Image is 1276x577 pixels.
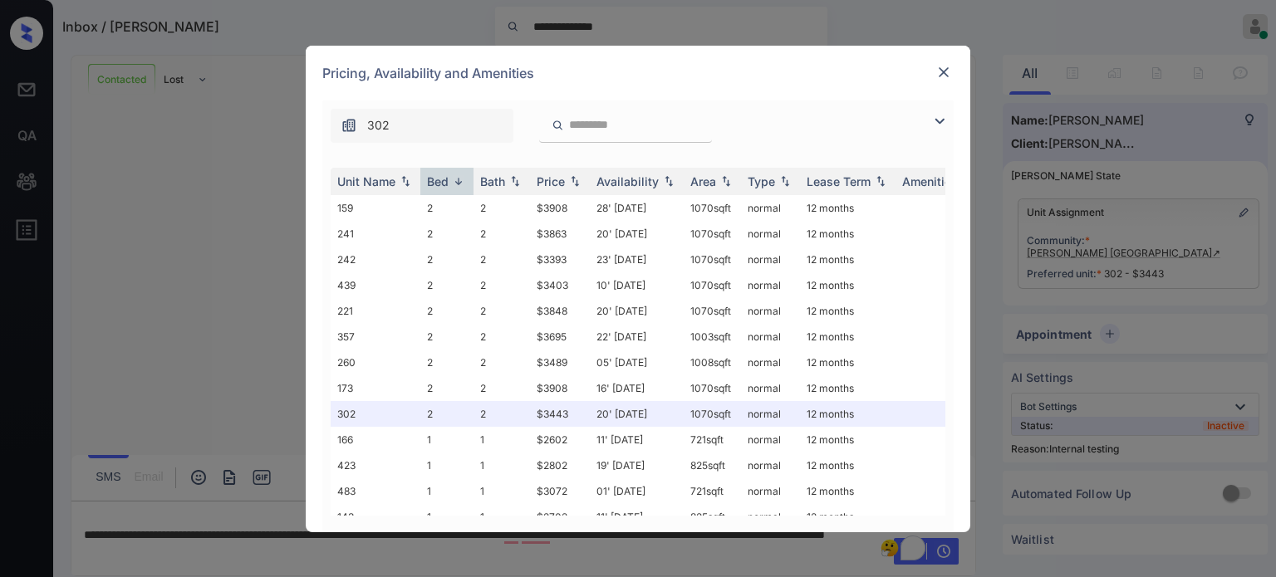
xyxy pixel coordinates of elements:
[590,195,684,221] td: 28' [DATE]
[331,375,420,401] td: 173
[684,427,741,452] td: 721 sqft
[420,375,474,401] td: 2
[530,452,590,478] td: $2802
[331,350,420,375] td: 260
[474,221,530,247] td: 2
[684,350,741,375] td: 1008 sqft
[331,247,420,272] td: 242
[420,221,474,247] td: 2
[590,375,684,401] td: 16' [DATE]
[474,195,530,221] td: 2
[596,174,659,188] div: Availability
[427,174,449,188] div: Bed
[331,427,420,452] td: 166
[530,427,590,452] td: $2602
[590,298,684,324] td: 20' [DATE]
[800,298,896,324] td: 12 months
[367,116,390,134] span: 302
[507,175,523,187] img: sorting
[420,427,474,452] td: 1
[684,452,741,478] td: 825 sqft
[741,401,800,427] td: normal
[331,324,420,350] td: 357
[474,324,530,350] td: 2
[474,478,530,504] td: 1
[741,504,800,530] td: normal
[800,504,896,530] td: 12 months
[474,272,530,298] td: 2
[684,375,741,401] td: 1070 sqft
[590,452,684,478] td: 19' [DATE]
[420,504,474,530] td: 1
[331,221,420,247] td: 241
[741,350,800,375] td: normal
[741,298,800,324] td: normal
[684,298,741,324] td: 1070 sqft
[306,46,970,100] div: Pricing, Availability and Amenities
[530,504,590,530] td: $2702
[474,401,530,427] td: 2
[341,117,357,134] img: icon-zuma
[800,401,896,427] td: 12 months
[684,221,741,247] td: 1070 sqft
[684,272,741,298] td: 1070 sqft
[741,427,800,452] td: normal
[800,452,896,478] td: 12 months
[530,247,590,272] td: $3393
[872,175,889,187] img: sorting
[397,175,414,187] img: sorting
[690,174,716,188] div: Area
[530,272,590,298] td: $3403
[590,272,684,298] td: 10' [DATE]
[590,221,684,247] td: 20' [DATE]
[420,452,474,478] td: 1
[530,375,590,401] td: $3908
[741,247,800,272] td: normal
[590,504,684,530] td: 11' [DATE]
[530,401,590,427] td: $3443
[741,324,800,350] td: normal
[530,298,590,324] td: $3848
[741,375,800,401] td: normal
[800,478,896,504] td: 12 months
[741,272,800,298] td: normal
[741,195,800,221] td: normal
[590,247,684,272] td: 23' [DATE]
[474,247,530,272] td: 2
[331,478,420,504] td: 483
[474,452,530,478] td: 1
[800,221,896,247] td: 12 months
[567,175,583,187] img: sorting
[741,452,800,478] td: normal
[800,195,896,221] td: 12 months
[331,272,420,298] td: 439
[331,401,420,427] td: 302
[930,111,950,131] img: icon-zuma
[530,478,590,504] td: $3072
[474,350,530,375] td: 2
[331,298,420,324] td: 221
[935,64,952,81] img: close
[590,427,684,452] td: 11' [DATE]
[590,324,684,350] td: 22' [DATE]
[420,324,474,350] td: 2
[420,195,474,221] td: 2
[684,324,741,350] td: 1003 sqft
[684,504,741,530] td: 825 sqft
[450,175,467,188] img: sorting
[420,350,474,375] td: 2
[331,195,420,221] td: 159
[590,401,684,427] td: 20' [DATE]
[660,175,677,187] img: sorting
[420,401,474,427] td: 2
[800,324,896,350] td: 12 months
[530,324,590,350] td: $3695
[590,350,684,375] td: 05' [DATE]
[684,478,741,504] td: 721 sqft
[777,175,793,187] img: sorting
[537,174,565,188] div: Price
[474,504,530,530] td: 1
[902,174,958,188] div: Amenities
[530,350,590,375] td: $3489
[474,298,530,324] td: 2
